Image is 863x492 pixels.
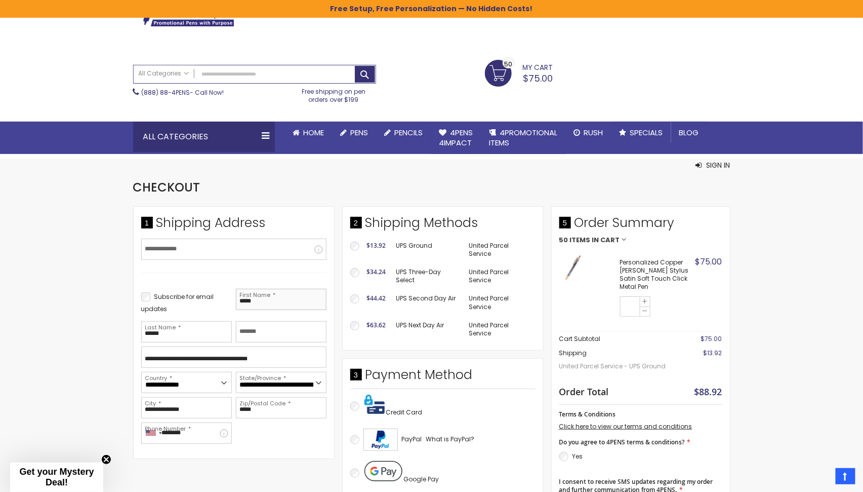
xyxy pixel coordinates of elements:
td: United Parcel Service [464,263,536,289]
a: Blog [671,122,707,144]
a: (888) 88-4PENS [142,88,190,97]
img: Personalized Copper Penny Stylus Satin Soft Touch Click Metal Pen-Grey [559,254,587,282]
a: Pencils [377,122,431,144]
td: United Parcel Service [464,237,536,263]
span: Specials [630,127,663,138]
span: $13.92 [704,349,722,357]
div: United States: +1 [142,423,165,443]
span: Checkout [133,179,200,196]
strong: Personalized Copper [PERSON_NAME] Stylus Satin Soft Touch Click Metal Pen [620,258,693,291]
span: Do you agree to 4PENS terms & conditions? [559,438,685,446]
span: All Categories [139,69,189,78]
span: 4PROMOTIONAL ITEMS [489,127,558,148]
button: Close teaser [101,455,111,465]
div: Payment Method [350,366,536,389]
span: Pencils [395,127,423,138]
td: UPS Three-Day Select [391,263,464,289]
span: $63.62 [367,321,386,329]
a: Pens [333,122,377,144]
span: $75.00 [695,256,722,268]
div: All Categories [133,122,275,152]
a: Top [836,468,855,484]
td: UPS Next Day Air [391,316,464,343]
span: $75.00 [523,72,553,85]
img: Acceptance Mark [363,429,398,451]
img: Pay with Google Pay [364,461,402,481]
span: Shipping [559,349,587,357]
div: Get your Mystery Deal!Close teaser [10,463,103,492]
strong: Order Total [559,384,609,398]
td: United Parcel Service [464,316,536,343]
span: 50 [559,237,568,244]
a: Click here to view our terms and conditions [559,422,692,431]
span: Order Summary [559,214,722,237]
span: $44.42 [367,294,386,302]
div: Shipping Methods [350,214,536,237]
td: United Parcel Service [464,289,536,316]
span: $88.92 [694,386,722,398]
span: Sign In [707,160,730,170]
a: What is PayPal? [426,433,475,445]
span: Blog [679,127,699,138]
span: Home [304,127,324,138]
td: UPS Second Day Air [391,289,464,316]
span: $13.92 [367,241,386,250]
a: Specials [611,122,671,144]
a: All Categories [134,65,194,82]
a: $75.00 50 [485,60,553,85]
span: Get your Mystery Deal! [19,467,94,487]
span: Items in Cart [570,237,620,244]
a: Rush [566,122,611,144]
div: Free shipping on pen orders over $199 [291,84,376,104]
span: Terms & Conditions [559,410,616,419]
div: Shipping Address [141,214,326,237]
a: Home [285,122,333,144]
span: What is PayPal? [426,435,475,443]
span: United Parcel Service - UPS Ground [559,357,678,375]
span: - Call Now! [142,88,224,97]
span: Credit Card [386,408,423,417]
span: PayPal [402,435,422,443]
a: 4Pens4impact [431,122,481,155]
span: Subscribe for email updates [141,292,214,313]
span: Rush [584,127,603,138]
button: Sign In [696,160,730,170]
label: Yes [572,452,583,461]
span: 4Pens 4impact [439,127,473,148]
span: 50 [505,59,513,69]
span: $34.24 [367,268,386,276]
span: Pens [351,127,368,138]
th: Cart Subtotal [559,331,678,346]
span: Google Pay [404,475,439,483]
span: $75.00 [701,334,722,343]
a: 4PROMOTIONALITEMS [481,122,566,155]
img: Pay with credit card [364,394,385,414]
td: UPS Ground [391,237,464,263]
